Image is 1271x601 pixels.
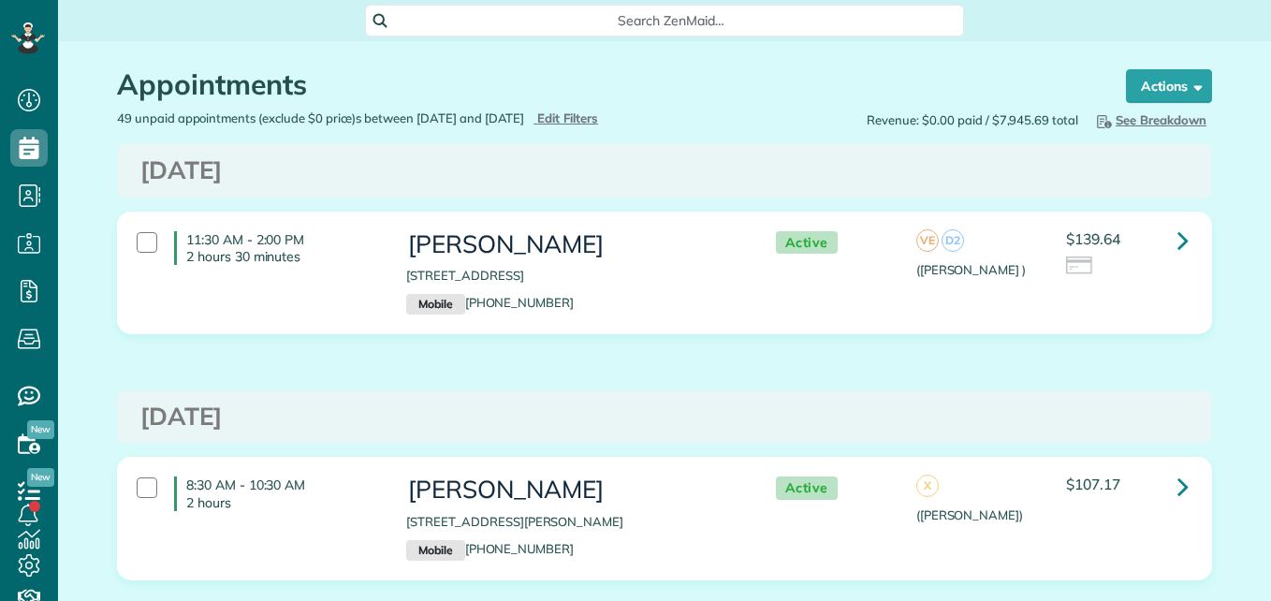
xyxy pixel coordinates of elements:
p: 2 hours [186,494,378,511]
span: D2 [942,229,964,252]
span: Active [776,476,838,500]
p: 2 hours 30 minutes [186,248,378,265]
span: $107.17 [1066,475,1120,493]
span: Active [776,231,838,255]
small: Mobile [406,294,464,315]
h3: [PERSON_NAME] [406,231,738,258]
h3: [DATE] [140,403,1189,431]
span: ([PERSON_NAME]) [916,507,1023,522]
a: Mobile[PHONE_NUMBER] [406,541,574,556]
span: Revenue: $0.00 paid / $7,945.69 total [867,111,1078,129]
a: Edit Filters [533,110,598,125]
h4: 11:30 AM - 2:00 PM [174,231,378,265]
h4: 8:30 AM - 10:30 AM [174,476,378,510]
span: Edit Filters [537,110,598,125]
p: [STREET_ADDRESS][PERSON_NAME] [406,513,738,531]
span: ([PERSON_NAME] ) [916,262,1026,277]
p: [STREET_ADDRESS] [406,267,738,285]
span: New [27,420,54,439]
small: Mobile [406,540,464,561]
span: See Breakdown [1093,112,1206,127]
span: New [27,468,54,487]
span: X [916,475,939,497]
h3: [DATE] [140,157,1189,184]
a: Mobile[PHONE_NUMBER] [406,295,574,310]
button: Actions [1126,69,1212,103]
button: See Breakdown [1088,110,1212,130]
h3: [PERSON_NAME] [406,476,738,504]
h1: Appointments [117,69,1090,100]
span: $139.64 [1066,229,1120,248]
img: icon_credit_card_neutral-3d9a980bd25ce6dbb0f2033d7200983694762465c175678fcbc2d8f4bc43548e.png [1066,257,1094,277]
span: VE [916,229,939,252]
div: 49 unpaid appointments (exclude $0 price)s between [DATE] and [DATE] [103,110,665,127]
